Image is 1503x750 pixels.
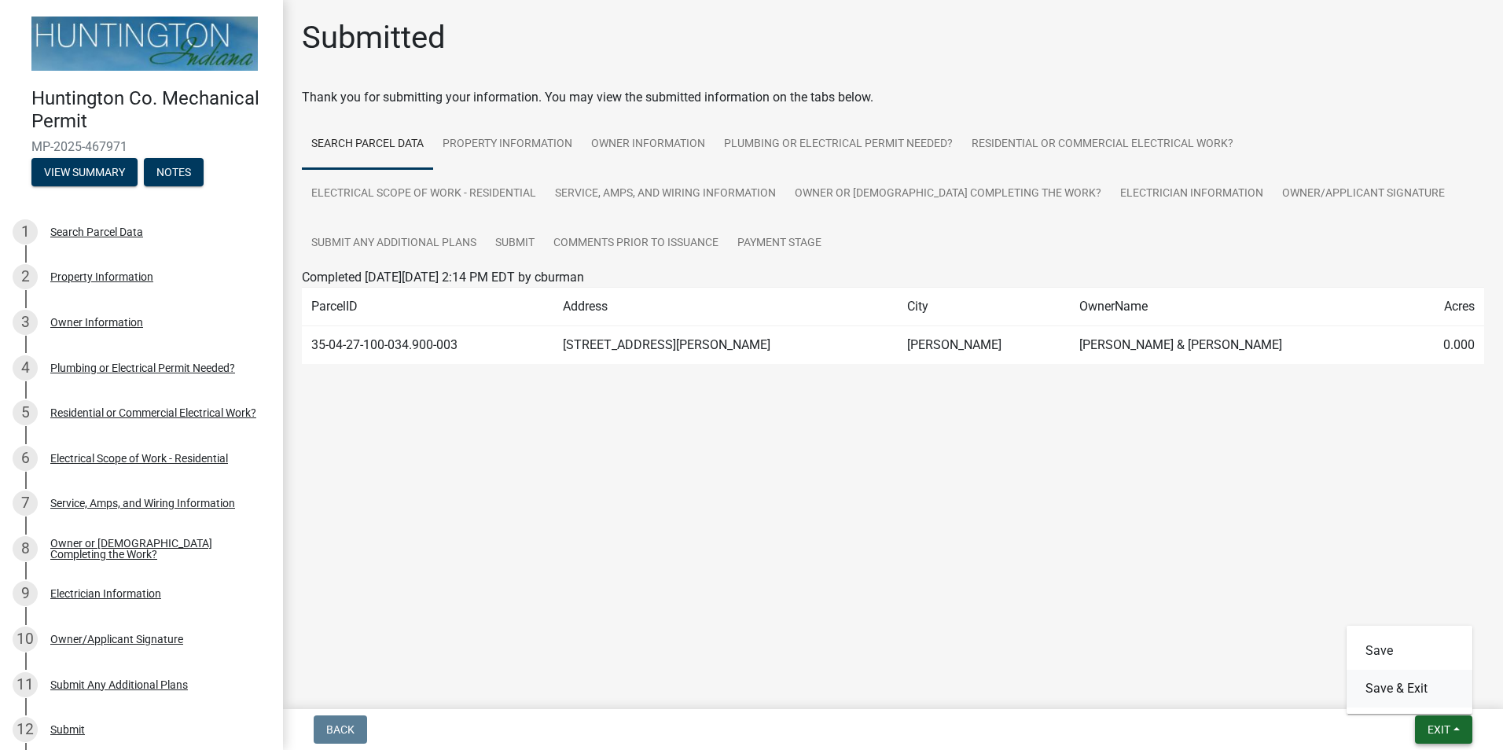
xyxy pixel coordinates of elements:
[314,715,367,744] button: Back
[50,634,183,645] div: Owner/Applicant Signature
[50,724,85,735] div: Submit
[1408,326,1484,365] td: 0.000
[302,270,584,285] span: Completed [DATE][DATE] 2:14 PM EDT by cburman
[13,264,38,289] div: 2
[898,326,1070,365] td: [PERSON_NAME]
[13,672,38,697] div: 11
[785,169,1111,219] a: Owner or [DEMOGRAPHIC_DATA] Completing the Work?
[13,536,38,561] div: 8
[13,446,38,471] div: 6
[13,717,38,742] div: 12
[553,288,898,326] td: Address
[544,219,728,269] a: Comments Prior to Issuance
[13,491,38,516] div: 7
[13,219,38,244] div: 1
[302,288,553,326] td: ParcelID
[13,627,38,652] div: 10
[50,271,153,282] div: Property Information
[50,679,188,690] div: Submit Any Additional Plans
[433,119,582,170] a: Property Information
[50,362,235,373] div: Plumbing or Electrical Permit Needed?
[1408,288,1484,326] td: Acres
[1428,723,1450,736] span: Exit
[302,169,546,219] a: Electrical Scope of Work - Residential
[1273,169,1454,219] a: Owner/Applicant Signature
[302,219,486,269] a: Submit Any Additional Plans
[326,723,355,736] span: Back
[1415,715,1472,744] button: Exit
[31,17,258,71] img: Huntington County, Indiana
[715,119,962,170] a: Plumbing or Electrical Permit Needed?
[13,310,38,335] div: 3
[728,219,831,269] a: Payment Stage
[1347,632,1472,670] button: Save
[13,400,38,425] div: 5
[50,453,228,464] div: Electrical Scope of Work - Residential
[50,498,235,509] div: Service, Amps, and Wiring Information
[13,355,38,381] div: 4
[302,19,446,57] h1: Submitted
[1347,670,1472,708] button: Save & Exit
[302,326,553,365] td: 35-04-27-100-034.900-003
[50,407,256,418] div: Residential or Commercial Electrical Work?
[31,139,252,154] span: MP-2025-467971
[50,317,143,328] div: Owner Information
[1070,288,1407,326] td: OwnerName
[144,158,204,186] button: Notes
[31,158,138,186] button: View Summary
[582,119,715,170] a: Owner Information
[50,538,258,560] div: Owner or [DEMOGRAPHIC_DATA] Completing the Work?
[1347,626,1472,714] div: Exit
[302,119,433,170] a: Search Parcel Data
[1070,326,1407,365] td: [PERSON_NAME] & [PERSON_NAME]
[144,167,204,179] wm-modal-confirm: Notes
[31,167,138,179] wm-modal-confirm: Summary
[898,288,1070,326] td: City
[31,87,270,133] h4: Huntington Co. Mechanical Permit
[50,226,143,237] div: Search Parcel Data
[1111,169,1273,219] a: Electrician Information
[13,581,38,606] div: 9
[486,219,544,269] a: Submit
[962,119,1243,170] a: Residential or Commercial Electrical Work?
[553,326,898,365] td: [STREET_ADDRESS][PERSON_NAME]
[302,88,1484,107] div: Thank you for submitting your information. You may view the submitted information on the tabs below.
[50,588,161,599] div: Electrician Information
[546,169,785,219] a: Service, Amps, and Wiring Information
